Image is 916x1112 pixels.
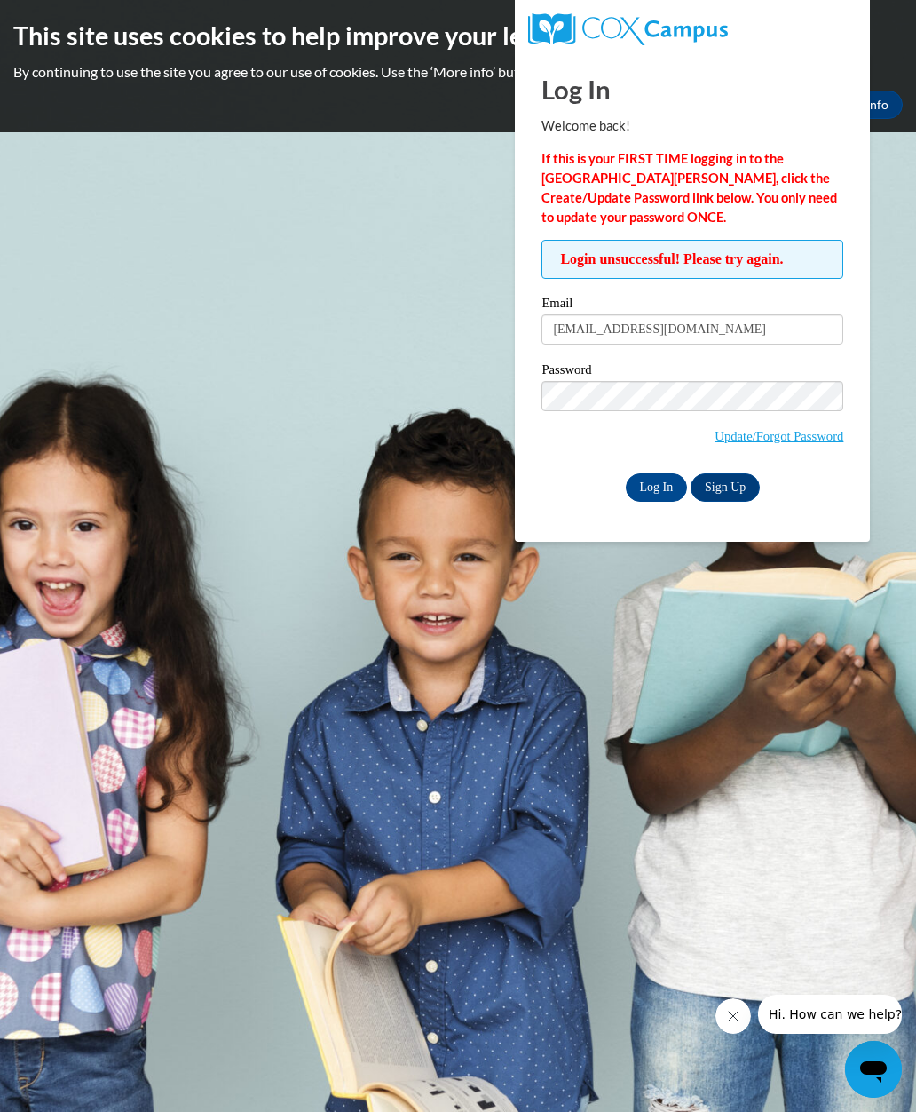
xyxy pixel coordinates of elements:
label: Email [541,297,843,314]
h2: This site uses cookies to help improve your learning experience. [13,18,903,53]
iframe: Message from company [758,995,902,1034]
label: Password [541,363,843,381]
p: By continuing to use the site you agree to our use of cookies. Use the ‘More info’ button to read... [13,62,903,82]
img: COX Campus [528,13,727,45]
strong: If this is your FIRST TIME logging in to the [GEOGRAPHIC_DATA][PERSON_NAME], click the Create/Upd... [541,151,837,225]
iframe: Button to launch messaging window [845,1041,902,1098]
iframe: Close message [715,998,751,1034]
span: Login unsuccessful! Please try again. [541,240,843,279]
a: Sign Up [691,473,760,502]
p: Welcome back! [541,116,843,136]
a: Update/Forgot Password [715,429,843,443]
h1: Log In [541,71,843,107]
input: Log In [626,473,688,502]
